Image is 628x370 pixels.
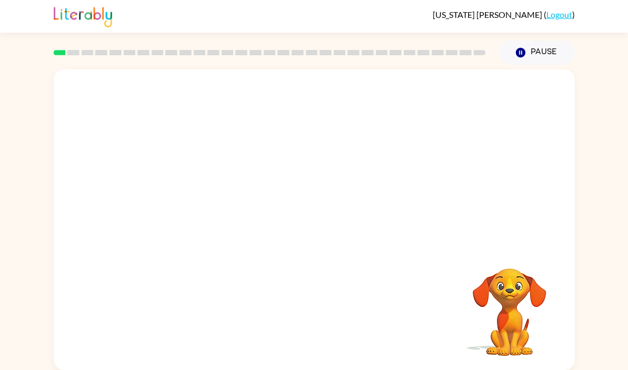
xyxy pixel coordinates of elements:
video: Your browser must support playing .mp4 files to use Literably. Please try using another browser. [457,252,562,357]
button: Pause [499,41,575,65]
div: ( ) [433,9,575,19]
span: [US_STATE] [PERSON_NAME] [433,9,544,19]
a: Logout [546,9,572,19]
img: Literably [54,4,112,27]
